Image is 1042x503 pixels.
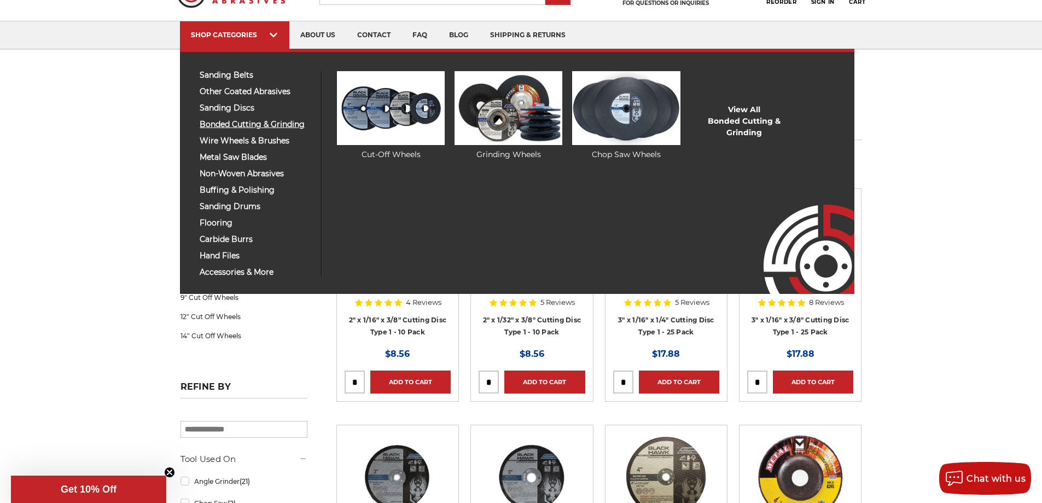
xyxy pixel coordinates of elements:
[346,21,401,49] a: contact
[520,349,544,359] span: $8.56
[337,71,445,145] img: Cut-Off Wheels
[181,326,307,345] a: 14" Cut Off Wheels
[181,453,307,466] h5: Tool Used On
[200,104,313,112] span: sanding discs
[164,467,175,478] button: Close teaser
[504,371,585,394] a: Add to Cart
[61,484,117,495] span: Get 10% Off
[200,252,313,260] span: hand files
[11,476,166,503] div: Get 10% OffClose teaser
[200,153,313,161] span: metal saw blades
[200,186,313,194] span: buffing & polishing
[438,21,479,49] a: blog
[200,203,313,211] span: sanding drums
[483,316,581,337] a: 2" x 1/32" x 3/8" Cutting Disc Type 1 - 10 Pack
[809,299,844,306] span: 8 Reviews
[675,299,709,306] span: 5 Reviews
[967,473,1026,484] span: Chat with us
[406,299,441,306] span: 4 Reviews
[939,462,1031,495] button: Chat with us
[191,31,278,39] div: SHOP CATEGORIES
[479,21,577,49] a: shipping & returns
[181,381,307,398] h5: Refine by
[690,104,797,138] a: View AllBonded Cutting & Grinding
[787,349,814,359] span: $17.88
[349,316,447,337] a: 2" x 1/16" x 3/8" Cutting Disc Type 1 - 10 Pack
[455,71,562,145] img: Grinding Wheels
[540,299,575,306] span: 5 Reviews
[181,288,307,307] a: 9" Cut Off Wheels
[200,268,313,276] span: accessories & more
[401,21,438,49] a: faq
[773,371,853,394] a: Add to Cart
[200,71,313,79] span: sanding belts
[370,371,451,394] a: Add to Cart
[200,88,313,96] span: other coated abrasives
[240,477,250,485] span: (21)
[200,137,313,145] span: wire wheels & brushes
[752,316,849,337] a: 3" x 1/16" x 3/8" Cutting Disc Type 1 - 25 Pack
[572,71,680,145] img: Chop Saw Wheels
[639,371,719,394] a: Add to Cart
[200,235,313,244] span: carbide burrs
[618,316,714,337] a: 3" x 1/16" x 1/4" Cutting Disc Type 1 - 25 Pack
[572,71,680,160] a: Chop Saw Wheels
[337,71,445,160] a: Cut-Off Wheels
[455,71,562,160] a: Grinding Wheels
[289,21,346,49] a: about us
[385,349,410,359] span: $8.56
[744,172,854,294] img: Empire Abrasives Logo Image
[200,120,313,129] span: bonded cutting & grinding
[652,349,680,359] span: $17.88
[200,219,313,227] span: flooring
[181,472,307,491] a: Angle Grinder
[200,170,313,178] span: non-woven abrasives
[181,307,307,326] a: 12" Cut Off Wheels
